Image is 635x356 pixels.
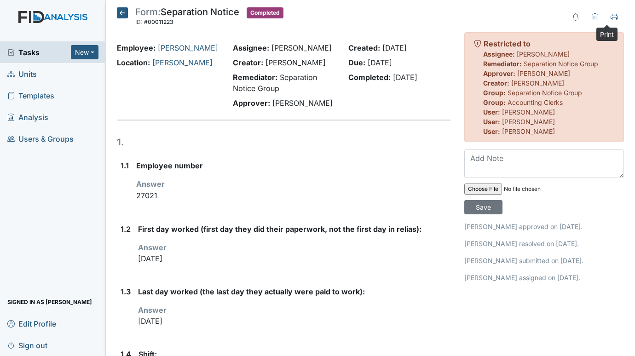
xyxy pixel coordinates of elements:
span: Signed in as [PERSON_NAME] [7,295,92,309]
strong: Location: [117,58,150,67]
span: Completed [247,7,283,18]
span: [PERSON_NAME] [502,108,555,116]
h1: 1. [117,135,450,149]
span: [PERSON_NAME] [502,118,555,126]
strong: Answer [136,179,165,189]
span: Separation Notice Group [508,89,582,97]
span: #00011223 [144,18,173,25]
p: [DATE] [138,316,450,327]
p: [DATE] [138,253,450,264]
span: [PERSON_NAME] [502,127,555,135]
label: 1.3 [121,286,131,297]
p: [PERSON_NAME] approved on [DATE]. [464,222,624,231]
p: [PERSON_NAME] submitted on [DATE]. [464,256,624,265]
strong: Group: [483,89,506,97]
strong: User: [483,108,500,116]
label: Employee number [136,160,203,171]
span: ID: [135,18,143,25]
span: [PERSON_NAME] [517,50,570,58]
strong: Created: [348,43,380,52]
span: [PERSON_NAME] [511,79,564,87]
input: Save [464,200,502,214]
strong: Assignee: [483,50,515,58]
strong: Approver: [233,98,270,108]
strong: Remediator: [483,60,522,68]
span: [DATE] [382,43,407,52]
p: [PERSON_NAME] assigned on [DATE]. [464,273,624,282]
span: Units [7,67,37,81]
strong: Group: [483,98,506,106]
span: [PERSON_NAME] [272,98,333,108]
span: [PERSON_NAME] [266,58,326,67]
strong: Answer [138,305,167,315]
strong: Creator: [233,58,263,67]
div: Print [596,28,618,41]
span: Sign out [7,338,47,352]
strong: Restricted to [484,39,531,48]
span: Form: [135,6,161,17]
button: New [71,45,98,59]
strong: Answer [138,243,167,252]
span: [DATE] [393,73,417,82]
span: [PERSON_NAME] [517,69,570,77]
strong: User: [483,118,500,126]
strong: Completed: [348,73,391,82]
span: Accounting Clerks [508,98,563,106]
span: Templates [7,88,54,103]
strong: Employee: [117,43,156,52]
a: Tasks [7,47,71,58]
label: First day worked (first day they did their paperwork, not the first day in relias): [138,224,421,235]
strong: Due: [348,58,365,67]
a: [PERSON_NAME] [152,58,213,67]
span: Analysis [7,110,48,124]
span: Separation Notice Group [524,60,598,68]
a: [PERSON_NAME] [158,43,218,52]
strong: User: [483,127,500,135]
label: 1.1 [121,160,129,171]
span: Users & Groups [7,132,74,146]
span: [PERSON_NAME] [271,43,332,52]
p: [PERSON_NAME] resolved on [DATE]. [464,239,624,248]
span: Edit Profile [7,316,56,331]
strong: Approver: [483,69,515,77]
label: 1.2 [121,224,131,235]
strong: Assignee: [233,43,269,52]
span: [DATE] [368,58,392,67]
strong: Remediator: [233,73,277,82]
strong: Creator: [483,79,509,87]
label: Last day worked (the last day they actually were paid to work): [138,286,365,297]
div: Separation Notice [135,7,239,28]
